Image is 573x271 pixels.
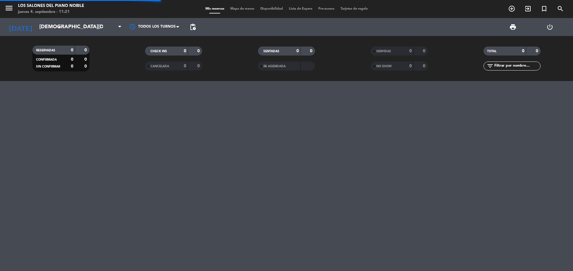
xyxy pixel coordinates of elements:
button: menu [5,4,14,15]
i: power_settings_new [546,23,553,31]
i: add_circle_outline [508,5,515,12]
span: Lista de Espera [286,7,315,11]
strong: 0 [71,48,73,52]
span: CHECK INS [150,50,167,53]
strong: 0 [296,49,299,53]
i: menu [5,4,14,13]
strong: 0 [409,49,412,53]
strong: 0 [536,49,539,53]
span: RE AGENDADA [263,65,286,68]
span: Mapa de mesas [227,7,257,11]
span: CANCELADA [150,65,169,68]
div: Los Salones del Piano Nobile [18,3,84,9]
strong: 0 [84,64,88,68]
span: NO SHOW [376,65,392,68]
input: Filtrar por nombre... [494,63,540,69]
strong: 0 [423,64,426,68]
span: pending_actions [189,23,196,31]
i: search [557,5,564,12]
strong: 0 [71,57,73,62]
strong: 0 [310,49,314,53]
span: Pre-acceso [315,7,338,11]
span: Disponibilidad [257,7,286,11]
i: [DATE] [5,20,36,34]
span: Tarjetas de regalo [338,7,371,11]
strong: 0 [184,64,186,68]
span: SERVIDAS [376,50,391,53]
strong: 0 [84,48,88,52]
span: Mis reservas [202,7,227,11]
strong: 0 [71,64,73,68]
strong: 0 [184,49,186,53]
i: exit_to_app [524,5,532,12]
span: TOTAL [487,50,496,53]
div: jueves 4. septiembre - 11:21 [18,9,84,15]
i: filter_list [487,62,494,70]
strong: 0 [409,64,412,68]
span: SIN CONFIRMAR [36,65,60,68]
strong: 0 [197,49,201,53]
span: print [509,23,517,31]
strong: 0 [522,49,524,53]
span: CONFIRMADA [36,58,57,61]
span: RESERVADAS [36,49,55,52]
div: LOG OUT [532,18,568,36]
strong: 0 [197,64,201,68]
strong: 0 [423,49,426,53]
i: arrow_drop_down [56,23,63,31]
i: turned_in_not [541,5,548,12]
strong: 0 [84,57,88,62]
span: SENTADAS [263,50,279,53]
